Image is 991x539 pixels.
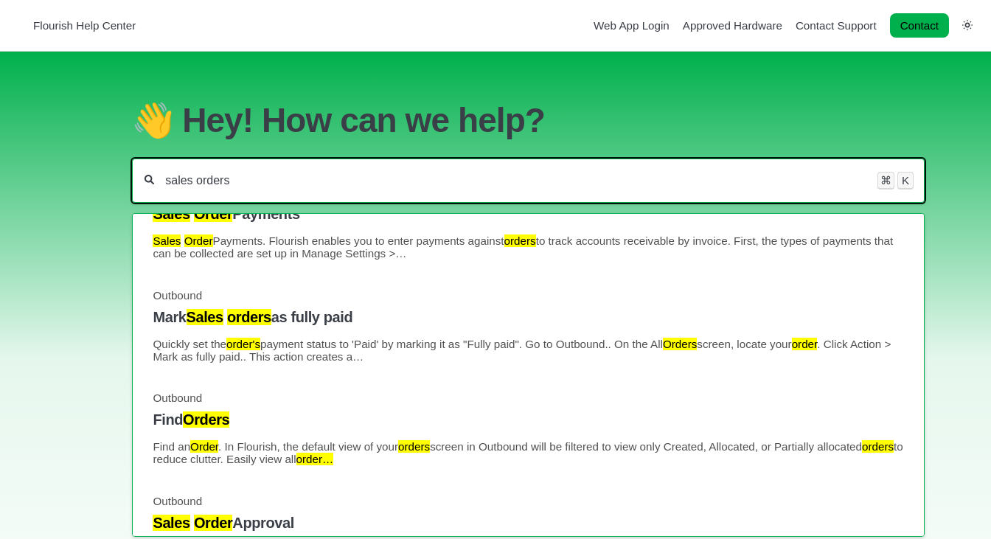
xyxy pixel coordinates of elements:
a: Outbound FindOrders Find anOrder. In Flourish, the default view of yourordersscreen in Outbound w... [153,392,904,465]
p: Quickly set the payment status to 'Paid' by marking it as "Fully paid". Go to Outbound.. On the A... [153,337,904,362]
a: Web App Login navigation item [594,19,670,32]
p: Find an . In Flourish, the default view of your screen in Outbound will be filtered to view only ... [153,440,904,465]
h4: Mark as fully paid [153,309,904,326]
mark: orders [227,309,271,325]
mark: order's [226,337,260,350]
mark: Orders [663,337,697,350]
li: Contact desktop [886,15,953,36]
a: Contact Support navigation item [796,19,877,32]
mark: Orders [183,412,229,428]
mark: Sales [153,206,189,223]
img: Flourish Help Center Logo [18,15,26,35]
a: Switch dark mode setting [962,18,973,31]
span: Outbound [153,495,202,507]
kbd: K [897,172,914,189]
mark: Sales [153,515,189,531]
mark: orders [398,440,430,453]
div: Keyboard shortcut for search [877,172,914,189]
mark: Order [194,515,232,531]
h4: Payments [153,206,904,223]
mark: Order [190,440,218,453]
mark: orders [862,440,894,453]
span: Outbound [153,392,202,405]
a: Approved Hardware navigation item [683,19,782,32]
a: Outbound MarkSales ordersas fully paid Quickly set theorder'spayment status to 'Paid' by marking ... [153,289,904,362]
mark: order [791,337,817,350]
p: Payments. Flourish enables you to enter payments against to track accounts receivable by invoice.... [153,234,904,260]
a: Contact [890,13,949,38]
kbd: ⌘ [877,172,894,189]
mark: Sales [186,309,223,325]
mark: orders [504,234,535,247]
h4: Find [153,412,904,429]
span: Flourish Help Center [33,19,136,32]
mark: order… [296,453,333,465]
section: Search results [132,213,925,537]
input: Help Me With... [164,173,867,188]
h1: 👋 Hey! How can we help? [132,100,925,140]
mark: Order [194,206,232,223]
mark: Order [184,234,212,247]
mark: Sales [153,234,181,247]
a: Flourish Help Center [18,15,136,35]
h4: Approval [153,515,904,532]
span: Outbound [153,289,202,302]
a: Outbound Sales OrderPayments Sales OrderPayments. Flourish enables you to enter payments againsto... [153,187,904,260]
